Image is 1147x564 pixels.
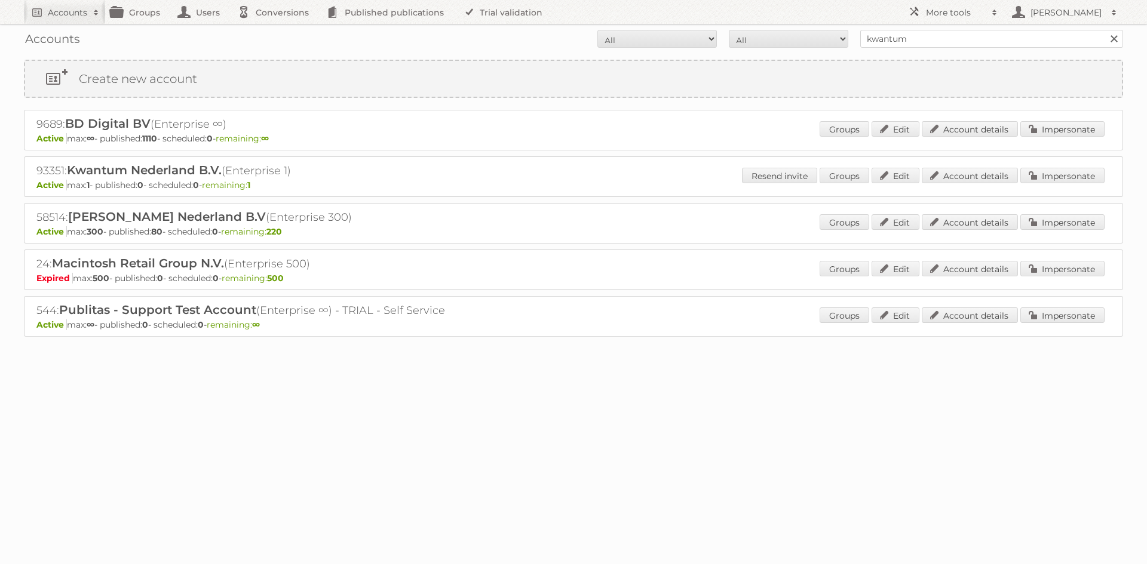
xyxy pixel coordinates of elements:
p: max: - published: - scheduled: - [36,319,1111,330]
a: Account details [922,261,1018,276]
strong: ∞ [87,133,94,144]
a: Account details [922,307,1018,323]
a: Impersonate [1020,261,1105,276]
span: remaining: [221,226,282,237]
span: Publitas - Support Test Account [59,303,256,317]
a: Edit [872,261,919,276]
a: Account details [922,121,1018,137]
p: max: - published: - scheduled: - [36,273,1111,283]
strong: ∞ [261,133,269,144]
strong: 500 [93,273,109,283]
a: Edit [872,214,919,230]
p: max: - published: - scheduled: - [36,180,1111,190]
a: Create new account [25,61,1122,97]
p: max: - published: - scheduled: - [36,133,1111,144]
strong: 1 [247,180,250,190]
strong: 80 [151,226,162,237]
strong: 500 [267,273,284,283]
h2: 9689: (Enterprise ∞) [36,116,455,132]
a: Impersonate [1020,121,1105,137]
a: Groups [820,168,869,183]
a: Resend invite [742,168,817,183]
span: remaining: [207,319,260,330]
span: Expired [36,273,73,283]
strong: 1 [87,180,90,190]
strong: ∞ [252,319,260,330]
strong: 0 [198,319,204,330]
h2: 24: (Enterprise 500) [36,256,455,272]
h2: 58514: (Enterprise 300) [36,209,455,225]
span: Active [36,319,67,330]
span: BD Digital BV [65,116,151,131]
span: Active [36,226,67,237]
a: Account details [922,168,1018,183]
strong: 0 [212,226,218,237]
strong: 0 [137,180,143,190]
span: [PERSON_NAME] Nederland B.V [68,209,266,224]
span: remaining: [222,273,284,283]
strong: 0 [142,319,148,330]
a: Impersonate [1020,214,1105,230]
h2: 544: (Enterprise ∞) - TRIAL - Self Service [36,303,455,318]
a: Groups [820,214,869,230]
strong: 0 [193,180,199,190]
h2: [PERSON_NAME] [1028,7,1105,19]
a: Edit [872,121,919,137]
a: Impersonate [1020,307,1105,323]
span: remaining: [216,133,269,144]
a: Groups [820,121,869,137]
strong: 0 [213,273,219,283]
span: Active [36,133,67,144]
strong: 0 [207,133,213,144]
a: Groups [820,261,869,276]
span: Macintosh Retail Group N.V. [52,256,224,270]
span: Kwantum Nederland B.V. [67,163,222,177]
p: max: - published: - scheduled: - [36,226,1111,237]
a: Edit [872,168,919,183]
h2: Accounts [48,7,87,19]
strong: 220 [266,226,282,237]
span: Active [36,180,67,190]
strong: 300 [87,226,103,237]
h2: More tools [926,7,986,19]
strong: 1110 [142,133,157,144]
h2: 93351: (Enterprise 1) [36,163,455,178]
a: Impersonate [1020,168,1105,183]
a: Groups [820,307,869,323]
a: Account details [922,214,1018,230]
a: Edit [872,307,919,323]
strong: ∞ [87,319,94,330]
strong: 0 [157,273,163,283]
span: remaining: [202,180,250,190]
